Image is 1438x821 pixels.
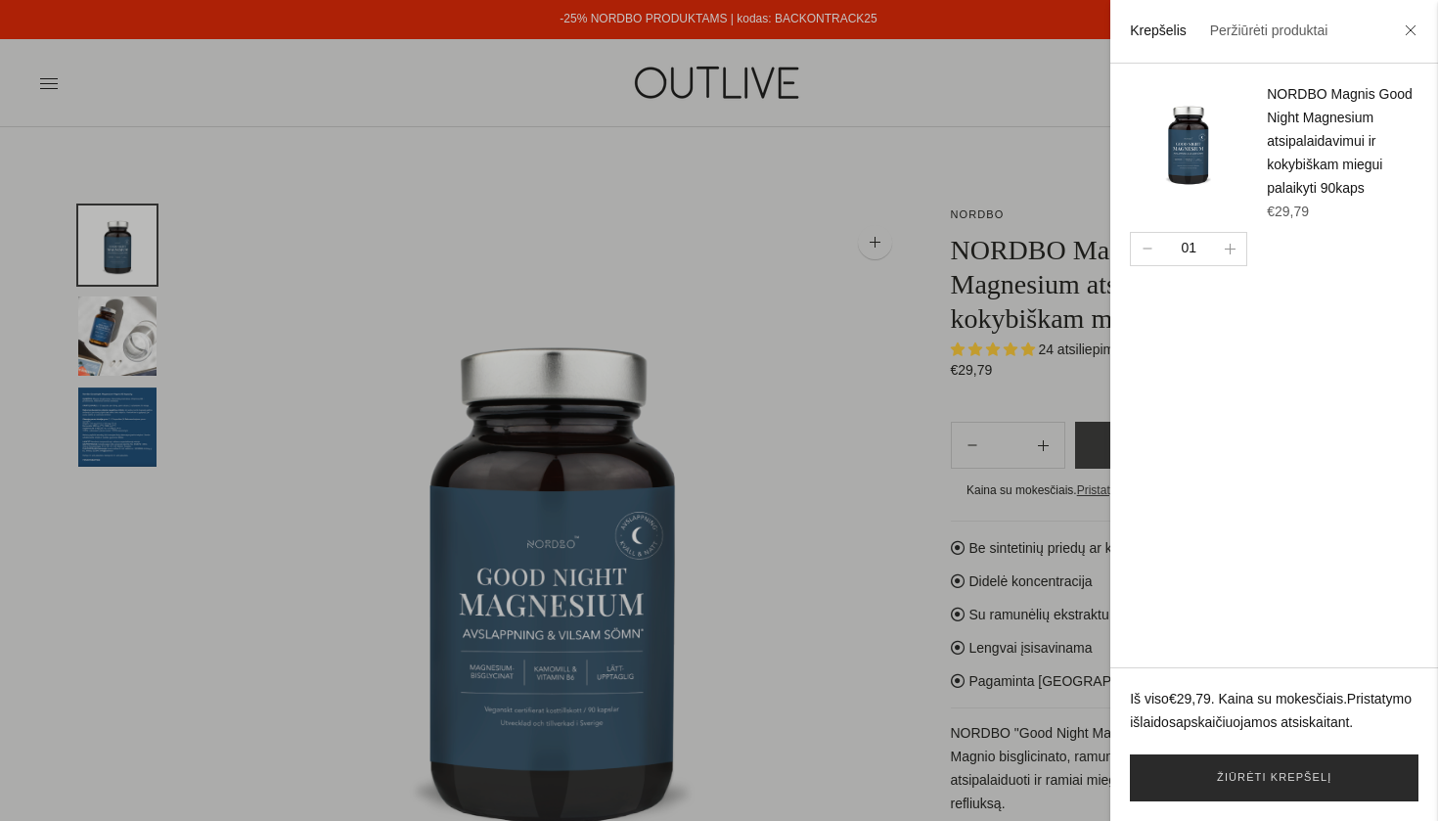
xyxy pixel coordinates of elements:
p: Iš viso . Kaina su mokesčiais. apskaičiuojamos atsiskaitant. [1130,688,1418,735]
img: GoodNightMagnesium-outlive_200x.png [1130,83,1247,201]
div: 01 [1173,239,1204,259]
a: Peržiūrėti produktai [1209,23,1327,38]
span: €29,79 [1169,691,1211,707]
a: NORDBO Magnis Good Night Magnesium atsipalaidavimui ir kokybiškam miegui palaikyti 90kaps [1267,86,1413,196]
span: €29,79 [1267,204,1309,219]
a: Krepšelis [1130,23,1187,38]
a: Pristatymo išlaidos [1130,691,1412,730]
a: Žiūrėti krepšelį [1130,754,1418,801]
